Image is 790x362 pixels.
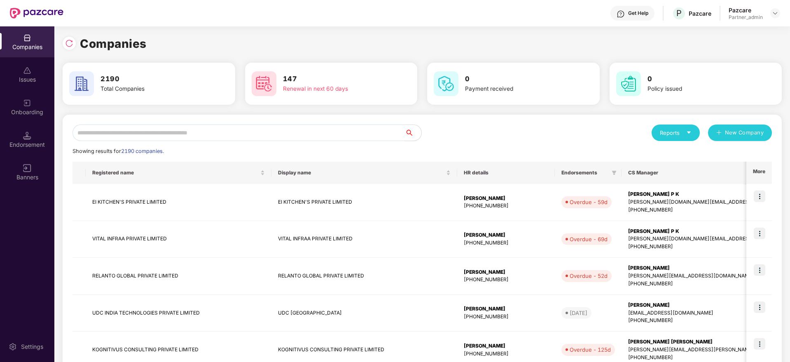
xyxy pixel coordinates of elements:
[283,85,387,94] div: Renewal in next 60 days
[404,129,421,136] span: search
[464,305,548,313] div: [PERSON_NAME]
[464,195,548,202] div: [PERSON_NAME]
[617,10,625,18] img: svg+xml;base64,PHN2ZyBpZD0iSGVscC0zMngzMiIgeG1sbnM9Imh0dHA6Ly93d3cudzMub3JnLzIwMDAvc3ZnIiB3aWR0aD...
[23,66,31,75] img: svg+xml;base64,PHN2ZyBpZD0iSXNzdWVzX2Rpc2FibGVkIiB4bWxucz0iaHR0cDovL3d3dy53My5vcmcvMjAwMC9zdmciIH...
[86,295,271,332] td: UDC INDIA TECHNOLOGIES PRIVATE LIMITED
[271,221,457,258] td: VITAL INFRAA PRIVATE LIMITED
[464,239,548,247] div: [PHONE_NUMBER]
[716,130,722,136] span: plus
[271,162,457,184] th: Display name
[561,169,608,176] span: Endorsements
[754,228,765,239] img: icon
[101,85,204,94] div: Total Companies
[23,132,31,140] img: svg+xml;base64,PHN2ZyB3aWR0aD0iMTQuNSIgaGVpZ2h0PSIxNC41IiB2aWV3Qm94PSIwIDAgMTYgMTYiIGZpbGw9Im5vbm...
[464,202,548,210] div: [PHONE_NUMBER]
[80,35,147,53] h1: Companies
[689,9,711,17] div: Pazcare
[754,190,765,202] img: icon
[570,272,608,280] div: Overdue - 52d
[570,346,611,354] div: Overdue - 125d
[464,342,548,350] div: [PERSON_NAME]
[252,71,276,96] img: svg+xml;base64,PHN2ZyB4bWxucz0iaHR0cDovL3d3dy53My5vcmcvMjAwMC9zdmciIHdpZHRoPSI2MCIgaGVpZ2h0PSI2MC...
[465,85,569,94] div: Payment received
[404,125,422,141] button: search
[570,235,608,243] div: Overdue - 69d
[754,338,765,350] img: icon
[464,313,548,321] div: [PHONE_NUMBER]
[464,350,548,358] div: [PHONE_NUMBER]
[86,184,271,221] td: EI KITCHEN'S PRIVATE LIMITED
[278,169,444,176] span: Display name
[92,169,259,176] span: Registered name
[570,198,608,206] div: Overdue - 59d
[647,74,751,85] h3: 0
[686,130,692,135] span: caret-down
[86,258,271,295] td: RELANTO GLOBAL PRIVATE LIMITED
[465,74,569,85] h3: 0
[746,162,772,184] th: More
[725,129,764,137] span: New Company
[729,6,763,14] div: Pazcare
[464,268,548,276] div: [PERSON_NAME]
[86,162,271,184] th: Registered name
[464,231,548,239] div: [PERSON_NAME]
[271,258,457,295] td: RELANTO GLOBAL PRIVATE LIMITED
[101,74,204,85] h3: 2190
[754,301,765,313] img: icon
[23,99,31,107] img: svg+xml;base64,PHN2ZyB3aWR0aD0iMjAiIGhlaWdodD0iMjAiIHZpZXdCb3g9IjAgMCAyMCAyMCIgZmlsbD0ibm9uZSIgeG...
[616,71,641,96] img: svg+xml;base64,PHN2ZyB4bWxucz0iaHR0cDovL3d3dy53My5vcmcvMjAwMC9zdmciIHdpZHRoPSI2MCIgaGVpZ2h0PSI2MC...
[708,125,772,141] button: plusNew Company
[86,221,271,258] td: VITAL INFRAA PRIVATE LIMITED
[283,74,387,85] h3: 147
[570,309,587,317] div: [DATE]
[612,170,617,175] span: filter
[464,276,548,284] div: [PHONE_NUMBER]
[729,14,763,21] div: Partner_admin
[676,8,682,18] span: P
[271,184,457,221] td: EI KITCHEN'S PRIVATE LIMITED
[19,343,46,351] div: Settings
[660,129,692,137] div: Reports
[610,168,618,178] span: filter
[72,148,164,154] span: Showing results for
[23,34,31,42] img: svg+xml;base64,PHN2ZyBpZD0iQ29tcGFuaWVzIiB4bWxucz0iaHR0cDovL3d3dy53My5vcmcvMjAwMC9zdmciIHdpZHRoPS...
[69,71,94,96] img: svg+xml;base64,PHN2ZyB4bWxucz0iaHR0cDovL3d3dy53My5vcmcvMjAwMC9zdmciIHdpZHRoPSI2MCIgaGVpZ2h0PSI2MC...
[434,71,458,96] img: svg+xml;base64,PHN2ZyB4bWxucz0iaHR0cDovL3d3dy53My5vcmcvMjAwMC9zdmciIHdpZHRoPSI2MCIgaGVpZ2h0PSI2MC...
[628,169,788,176] span: CS Manager
[271,295,457,332] td: UDC [GEOGRAPHIC_DATA]
[9,343,17,351] img: svg+xml;base64,PHN2ZyBpZD0iU2V0dGluZy0yMHgyMCIgeG1sbnM9Imh0dHA6Ly93d3cudzMub3JnLzIwMDAvc3ZnIiB3aW...
[772,10,778,16] img: svg+xml;base64,PHN2ZyBpZD0iRHJvcGRvd24tMzJ4MzIiIHhtbG5zPSJodHRwOi8vd3d3LnczLm9yZy8yMDAwL3N2ZyIgd2...
[10,8,63,19] img: New Pazcare Logo
[23,164,31,172] img: svg+xml;base64,PHN2ZyB3aWR0aD0iMTYiIGhlaWdodD0iMTYiIHZpZXdCb3g9IjAgMCAxNiAxNiIgZmlsbD0ibm9uZSIgeG...
[628,10,648,16] div: Get Help
[121,148,164,154] span: 2190 companies.
[754,264,765,276] img: icon
[65,39,73,47] img: svg+xml;base64,PHN2ZyBpZD0iUmVsb2FkLTMyeDMyIiB4bWxucz0iaHR0cDovL3d3dy53My5vcmcvMjAwMC9zdmciIHdpZH...
[457,162,555,184] th: HR details
[647,85,751,94] div: Policy issued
